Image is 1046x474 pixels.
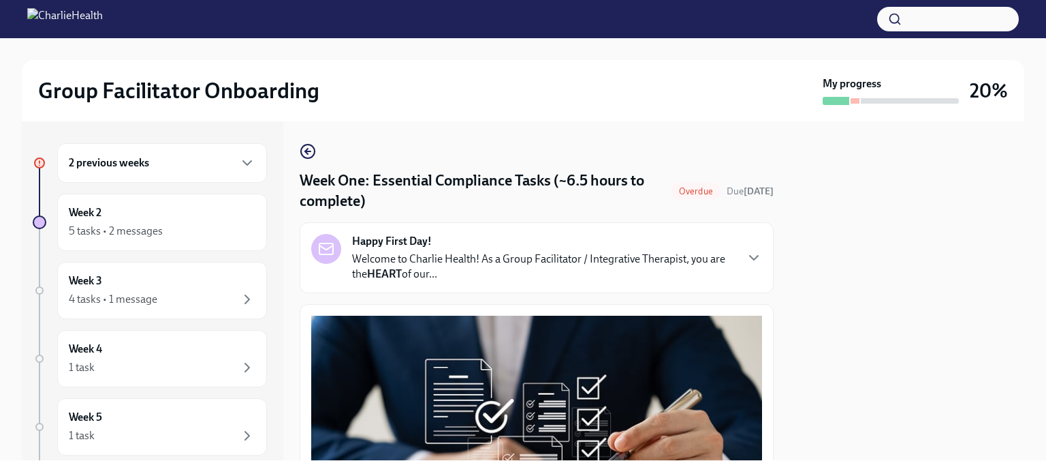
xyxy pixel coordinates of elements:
h3: 20% [970,78,1008,103]
img: CharlieHealth [27,8,103,30]
h2: Group Facilitator Onboarding [38,77,319,104]
div: 4 tasks • 1 message [69,292,157,307]
strong: My progress [823,76,881,91]
span: September 22nd, 2025 08:00 [727,185,774,198]
div: 2 previous weeks [57,143,267,183]
span: Overdue [671,186,721,196]
div: 1 task [69,428,95,443]
a: Week 34 tasks • 1 message [33,262,267,319]
a: Week 51 task [33,398,267,456]
div: 5 tasks • 2 messages [69,224,163,239]
h6: 2 previous weeks [69,155,149,171]
strong: [DATE] [744,186,774,197]
strong: HEART [367,267,402,280]
h6: Week 2 [69,205,101,220]
h6: Week 4 [69,342,102,357]
a: Week 41 task [33,330,267,387]
h6: Week 3 [69,273,102,288]
strong: Happy First Day! [352,234,432,249]
h4: Week One: Essential Compliance Tasks (~6.5 hours to complete) [300,171,665,211]
h6: Week 5 [69,410,102,425]
p: Welcome to Charlie Health! As a Group Facilitator / Integrative Therapist, you are the of our... [352,252,735,282]
div: 1 task [69,360,95,375]
a: Week 25 tasks • 2 messages [33,194,267,251]
span: Due [727,186,774,197]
